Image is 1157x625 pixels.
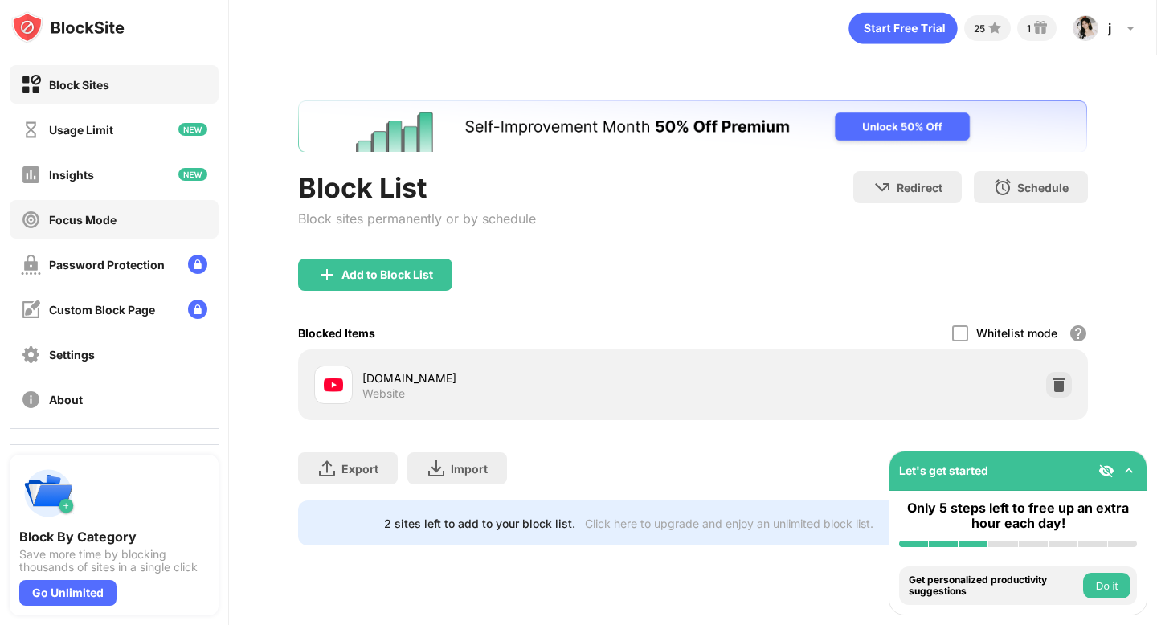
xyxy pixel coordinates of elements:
[384,517,575,530] div: 2 sites left to add to your block list.
[21,345,41,365] img: settings-off.svg
[21,300,41,320] img: customize-block-page-off.svg
[21,255,41,275] img: password-protection-off.svg
[362,386,405,401] div: Website
[11,11,125,43] img: logo-blocksite.svg
[1108,20,1111,36] div: j
[341,268,433,281] div: Add to Block List
[19,529,209,545] div: Block By Category
[1121,463,1137,479] img: omni-setup-toggle.svg
[1098,463,1114,479] img: eye-not-visible.svg
[899,500,1137,531] div: Only 5 steps left to free up an extra hour each day!
[49,213,117,227] div: Focus Mode
[19,548,209,574] div: Save more time by blocking thousands of sites in a single click
[341,462,378,476] div: Export
[1083,573,1130,598] button: Do it
[21,75,41,95] img: block-on.svg
[585,517,873,530] div: Click here to upgrade and enjoy an unlimited block list.
[899,464,988,477] div: Let's get started
[324,375,343,394] img: favicons
[49,123,113,137] div: Usage Limit
[19,464,77,522] img: push-categories.svg
[178,123,207,136] img: new-icon.svg
[49,78,109,92] div: Block Sites
[49,168,94,182] div: Insights
[178,168,207,181] img: new-icon.svg
[298,210,536,227] div: Block sites permanently or by schedule
[909,574,1079,598] div: Get personalized productivity suggestions
[976,326,1057,340] div: Whitelist mode
[298,171,536,204] div: Block List
[1027,22,1031,35] div: 1
[21,165,41,185] img: insights-off.svg
[49,258,165,272] div: Password Protection
[298,326,375,340] div: Blocked Items
[21,120,41,140] img: time-usage-off.svg
[19,580,117,606] div: Go Unlimited
[848,12,958,44] div: animation
[1073,15,1098,41] img: ACg8ocIAWixPGwOeUkOuTVHkpqlbr-ow8tBirMdQluPdlKdC0kqOEnl7=s96-c
[362,370,693,386] div: [DOMAIN_NAME]
[974,22,985,35] div: 25
[21,210,41,230] img: focus-off.svg
[1031,18,1050,38] img: reward-small.svg
[451,462,488,476] div: Import
[188,300,207,319] img: lock-menu.svg
[49,393,83,406] div: About
[188,255,207,274] img: lock-menu.svg
[49,303,155,317] div: Custom Block Page
[1017,181,1069,194] div: Schedule
[49,348,95,362] div: Settings
[21,390,41,410] img: about-off.svg
[897,181,942,194] div: Redirect
[298,100,1087,152] iframe: Banner
[985,18,1004,38] img: points-small.svg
